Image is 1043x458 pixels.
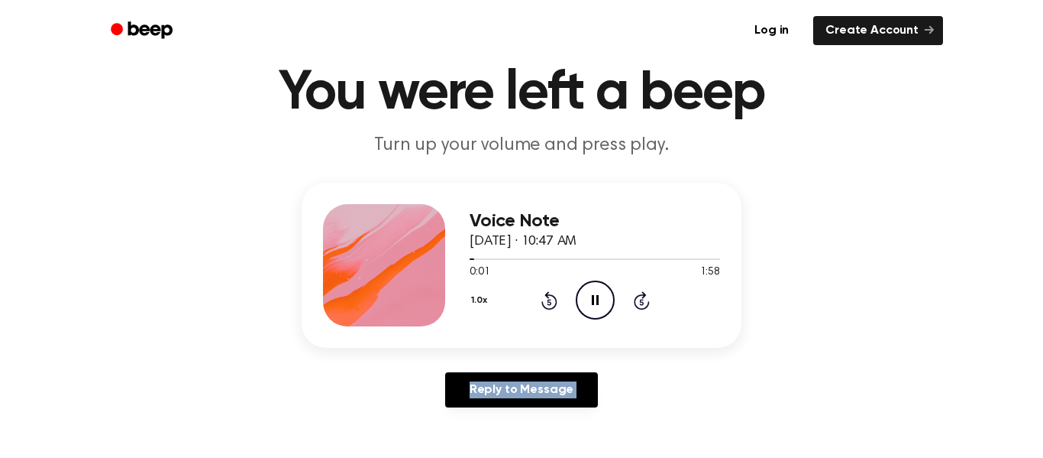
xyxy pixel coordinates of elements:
p: Turn up your volume and press play. [228,133,815,158]
span: 0:01 [470,265,489,281]
a: Reply to Message [445,372,598,408]
a: Create Account [813,16,943,45]
span: [DATE] · 10:47 AM [470,235,576,248]
a: Log in [739,13,804,48]
h3: Voice Note [470,211,720,232]
button: 1.0x [470,287,492,313]
a: Beep [100,16,186,46]
span: 1:58 [700,265,720,281]
h1: You were left a beep [131,66,912,121]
